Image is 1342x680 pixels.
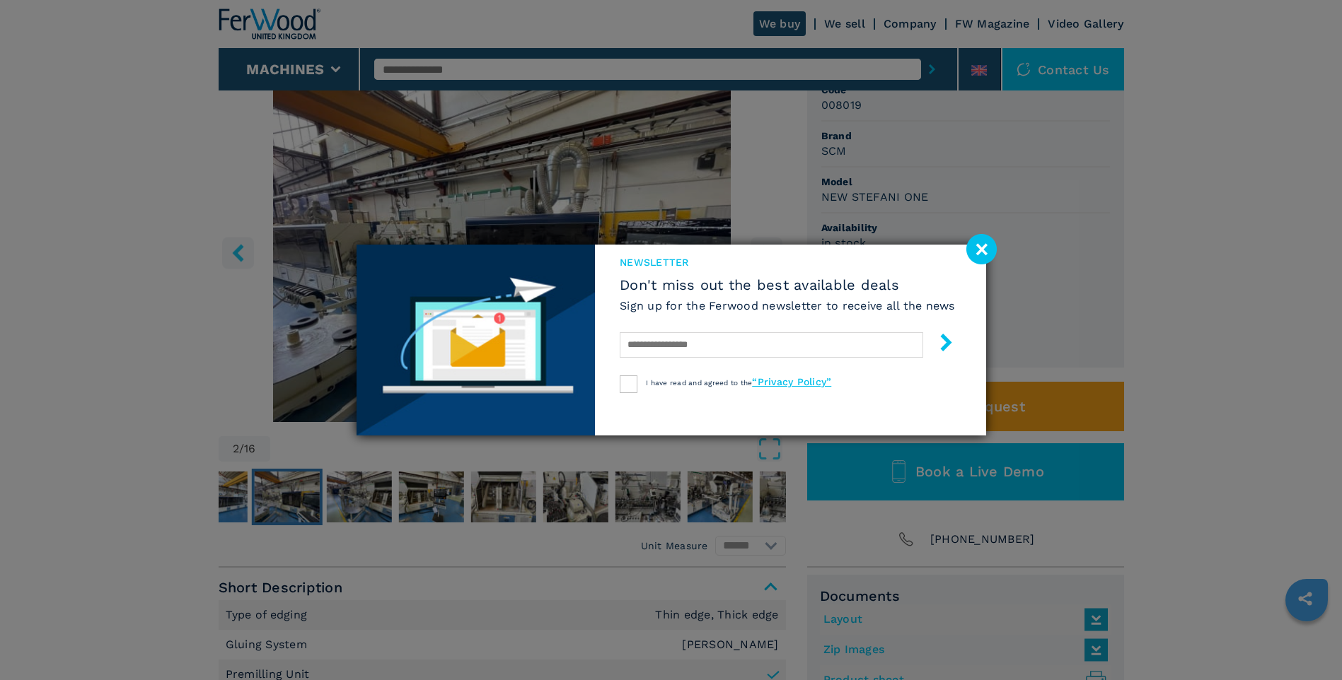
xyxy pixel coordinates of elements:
img: Newsletter image [357,245,596,435]
span: I have read and agreed to the [646,379,831,387]
span: Don't miss out the best available deals [620,276,955,293]
h6: Sign up for the Ferwood newsletter to receive all the news [620,298,955,314]
a: “Privacy Policy” [752,376,831,387]
button: submit-button [923,328,955,361]
span: newsletter [620,255,955,269]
